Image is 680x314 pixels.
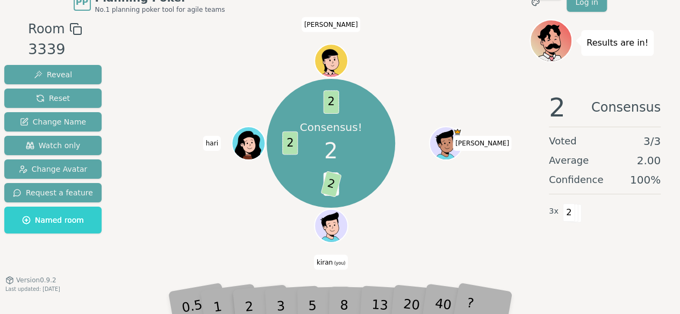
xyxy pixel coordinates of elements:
[549,206,559,217] span: 3 x
[16,276,56,284] span: Version 0.9.2
[34,69,72,80] span: Reveal
[5,276,56,284] button: Version0.9.2
[22,215,84,225] span: Named room
[4,207,102,233] button: Named room
[95,5,225,14] span: No.1 planning poker tool for agile teams
[26,140,81,151] span: Watch only
[28,39,82,61] div: 3339
[586,35,648,50] p: Results are in!
[20,116,86,127] span: Change Name
[314,254,348,269] span: Click to change your name
[323,91,339,114] span: 2
[28,19,65,39] span: Room
[4,159,102,179] button: Change Avatar
[203,136,221,151] span: Click to change your name
[549,94,566,120] span: 2
[302,17,361,32] span: Click to change your name
[549,153,589,168] span: Average
[630,172,661,187] span: 100 %
[4,136,102,155] button: Watch only
[282,132,298,155] span: 2
[636,153,661,168] span: 2.00
[324,135,338,167] span: 2
[300,120,362,135] p: Consensus!
[316,210,347,242] button: Click to change your avatar
[591,94,661,120] span: Consensus
[4,183,102,202] button: Request a feature
[5,286,60,292] span: Last updated: [DATE]
[453,136,512,151] span: Click to change your name
[4,89,102,108] button: Reset
[4,112,102,132] button: Change Name
[453,128,461,136] span: Tomas is the host
[13,187,93,198] span: Request a feature
[19,164,88,174] span: Change Avatar
[563,203,575,222] span: 2
[643,134,661,149] span: 3 / 3
[333,260,346,265] span: (you)
[320,171,341,198] span: 2
[36,93,70,104] span: Reset
[549,172,603,187] span: Confidence
[549,134,577,149] span: Voted
[4,65,102,84] button: Reveal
